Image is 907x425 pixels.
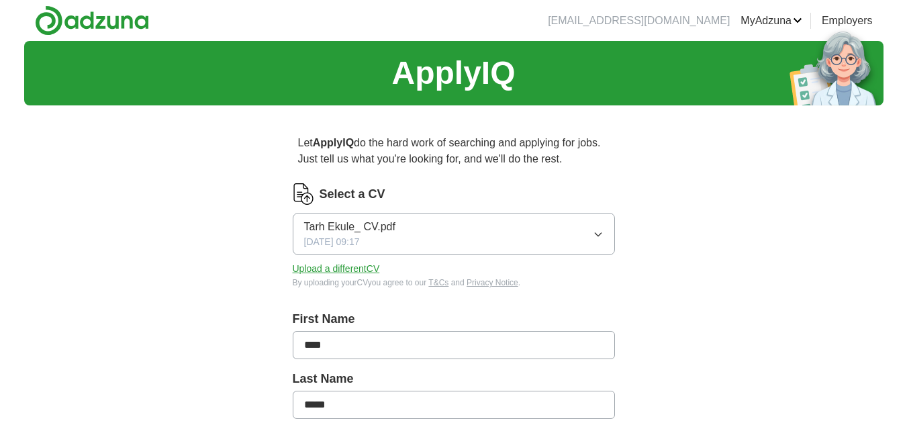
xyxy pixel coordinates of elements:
strong: ApplyIQ [313,137,354,148]
span: Tarh Ekule_ CV.pdf [304,219,395,235]
label: Select a CV [320,185,385,203]
label: Last Name [293,370,615,388]
li: [EMAIL_ADDRESS][DOMAIN_NAME] [548,13,730,29]
img: Adzuna logo [35,5,149,36]
button: Tarh Ekule_ CV.pdf[DATE] 09:17 [293,213,615,255]
p: Let do the hard work of searching and applying for jobs. Just tell us what you're looking for, an... [293,130,615,173]
a: Privacy Notice [467,278,518,287]
a: T&Cs [428,278,448,287]
a: MyAdzuna [741,13,802,29]
label: First Name [293,310,615,328]
img: CV Icon [293,183,314,205]
div: By uploading your CV you agree to our and . [293,277,615,289]
button: Upload a differentCV [293,262,380,276]
h1: ApplyIQ [391,49,515,97]
span: [DATE] 09:17 [304,235,360,249]
a: Employers [822,13,873,29]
